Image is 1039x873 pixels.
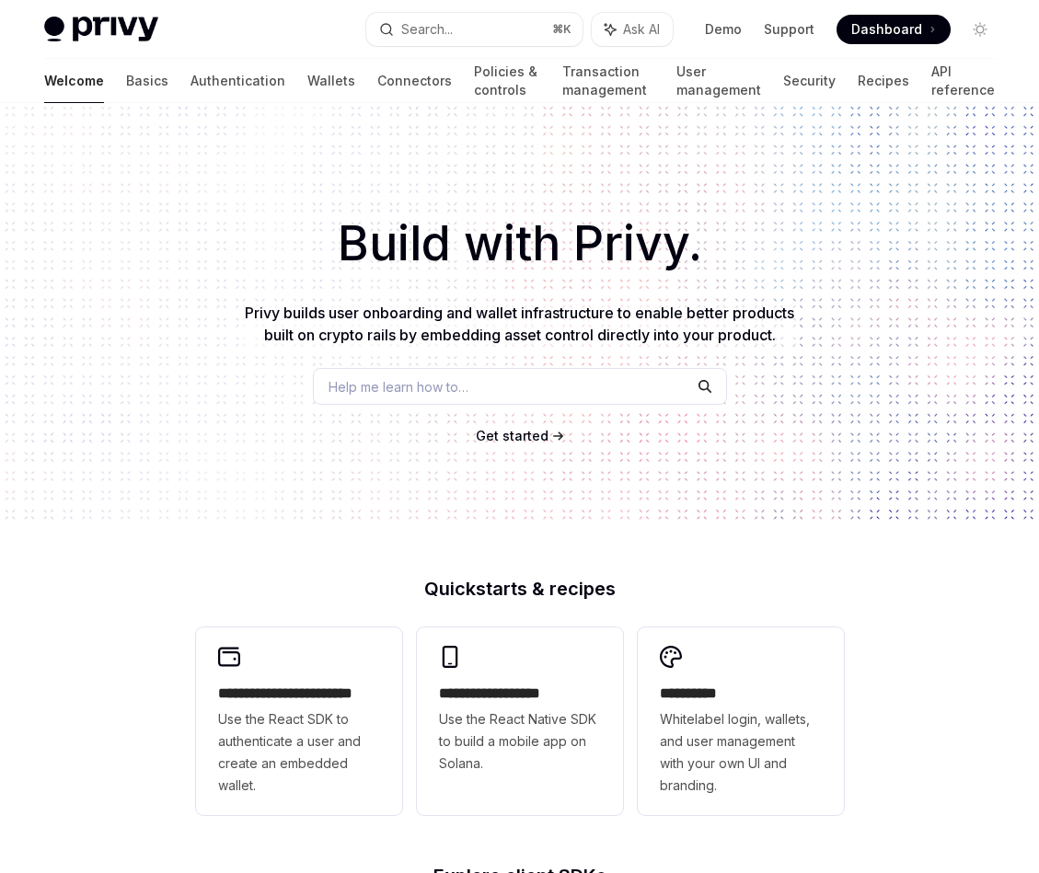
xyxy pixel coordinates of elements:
a: Recipes [858,59,909,103]
a: Wallets [307,59,355,103]
span: ⌘ K [552,22,571,37]
span: Dashboard [851,20,922,39]
a: User management [676,59,761,103]
a: Get started [476,427,548,445]
a: Authentication [190,59,285,103]
a: Transaction management [562,59,654,103]
span: Ask AI [623,20,660,39]
a: **** *****Whitelabel login, wallets, and user management with your own UI and branding. [638,627,844,815]
a: Security [783,59,836,103]
span: Use the React Native SDK to build a mobile app on Solana. [439,708,601,775]
h2: Quickstarts & recipes [196,580,844,598]
span: Privy builds user onboarding and wallet infrastructure to enable better products built on crypto ... [245,304,794,344]
img: light logo [44,17,158,42]
span: Use the React SDK to authenticate a user and create an embedded wallet. [218,708,380,797]
a: Basics [126,59,168,103]
span: Help me learn how to… [329,377,468,396]
a: Dashboard [837,15,951,44]
span: Get started [476,428,548,443]
span: Whitelabel login, wallets, and user management with your own UI and branding. [660,708,822,797]
a: API reference [931,59,995,103]
a: Policies & controls [474,59,540,103]
button: Search...⌘K [366,13,583,46]
a: Demo [705,20,742,39]
a: Welcome [44,59,104,103]
h1: Build with Privy. [29,208,1010,280]
div: Search... [401,18,453,40]
a: **** **** **** ***Use the React Native SDK to build a mobile app on Solana. [417,627,623,815]
a: Support [764,20,814,39]
button: Ask AI [592,13,673,46]
button: Toggle dark mode [965,15,995,44]
a: Connectors [377,59,452,103]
